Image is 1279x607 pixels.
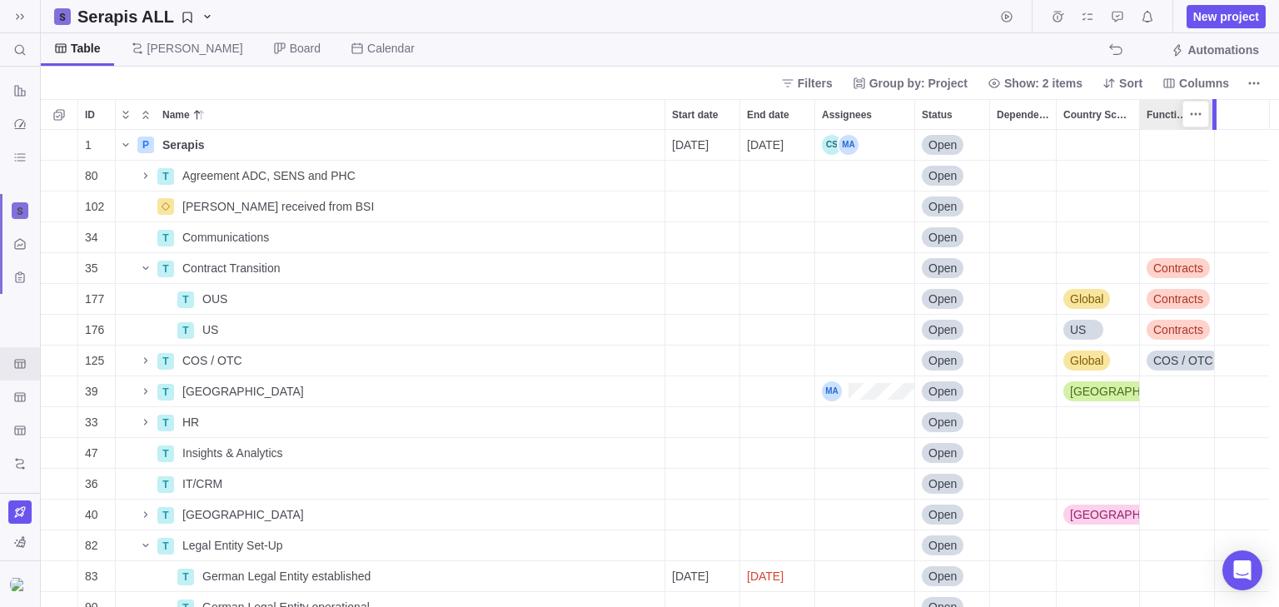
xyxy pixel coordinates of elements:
[1046,5,1069,28] span: Time logs
[1140,253,1214,283] div: Contracts
[990,407,1057,438] div: Dependency
[815,192,915,222] div: Assignees
[1147,107,1192,123] span: Function Scope
[1153,291,1203,307] span: Contracts
[1140,438,1215,469] div: Function Scope
[915,253,989,283] div: Open
[196,284,664,314] div: OUS
[928,352,957,369] span: Open
[990,438,1057,469] div: Dependency
[1063,107,1132,123] span: Country Scope
[915,130,989,160] div: Open
[839,135,858,155] div: Madlen Adler
[922,107,953,123] span: Status
[822,135,842,155] div: Chris Savage
[1057,376,1140,407] div: Country Scope
[116,222,665,253] div: Name
[1119,75,1142,92] span: Sort
[1140,530,1215,561] div: Function Scope
[747,137,784,153] span: [DATE]
[990,500,1057,530] div: Dependency
[815,561,915,592] div: Assignees
[78,192,115,221] div: 102
[1004,75,1082,92] span: Show: 2 items
[990,530,1057,561] div: Dependency
[78,284,115,314] div: 177
[78,407,116,438] div: ID
[85,137,92,153] span: 1
[116,530,665,561] div: Name
[815,469,915,500] div: Assignees
[815,100,914,129] div: Assignees
[915,376,989,406] div: Open
[1140,346,1214,376] div: COS / OTC
[915,500,990,530] div: Status
[915,469,989,499] div: Open
[176,346,664,376] div: COS / OTC
[1140,284,1214,314] div: Contracts
[990,222,1057,253] div: Dependency
[928,414,957,430] span: Open
[915,192,990,222] div: Status
[990,284,1057,315] div: Dependency
[1057,346,1139,376] div: Global
[915,315,990,346] div: Status
[177,322,194,339] div: T
[182,445,283,461] span: Insights & Analytics
[116,407,665,438] div: Name
[665,130,740,161] div: Start date
[1057,407,1140,438] div: Country Scope
[182,352,242,369] span: COS / OTC
[1070,383,1192,400] span: Germany
[85,414,98,430] span: 33
[1057,284,1139,314] div: Global
[815,222,915,253] div: Assignees
[367,40,415,57] span: Calendar
[915,253,990,284] div: Status
[157,230,174,246] div: T
[815,161,915,192] div: Assignees
[815,284,915,315] div: Assignees
[665,222,740,253] div: Start date
[116,253,665,284] div: Name
[116,130,665,161] div: Name
[176,407,664,437] div: HR
[869,75,968,92] span: Group by: Project
[85,321,104,338] span: 176
[1070,321,1086,338] span: US
[182,229,269,246] span: Communications
[1070,291,1103,307] span: Global
[990,346,1057,376] div: Dependency
[915,438,989,468] div: Open
[928,445,957,461] span: Open
[157,538,174,555] div: T
[915,346,989,376] div: Open
[740,192,815,222] div: End date
[1106,12,1129,26] a: Approval requests
[665,192,740,222] div: Start date
[85,167,98,184] span: 80
[928,167,957,184] span: Open
[672,137,709,153] span: [DATE]
[1140,346,1215,376] div: Function Scope
[156,130,664,160] div: Serapis
[157,384,174,401] div: T
[176,438,664,468] div: Insights & Analytics
[1140,376,1215,407] div: Function Scope
[78,346,116,376] div: ID
[1140,100,1214,129] div: Function Scope
[995,5,1018,28] span: Start timer
[85,198,104,215] span: 102
[990,130,1057,161] div: Dependency
[147,40,243,57] span: [PERSON_NAME]
[1193,8,1259,25] span: New project
[182,475,222,492] span: IT/CRM
[77,5,174,28] h2: Serapis ALL
[78,161,115,191] div: 80
[740,161,815,192] div: End date
[177,291,194,308] div: T
[1057,130,1140,161] div: Country Scope
[116,500,665,530] div: Name
[1187,42,1259,58] span: Automations
[78,500,116,530] div: ID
